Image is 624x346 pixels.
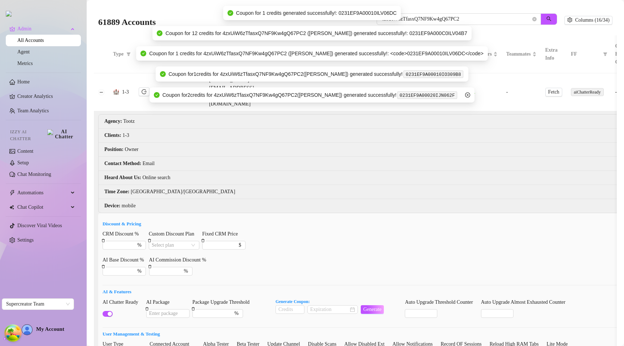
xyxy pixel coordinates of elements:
span: close-circle [465,92,470,98]
button: close-circle [532,17,537,21]
span: My Account [36,326,64,332]
a: Home [17,79,30,85]
span: Columns (16/34) [575,17,610,23]
span: build [4,336,9,341]
input: Auto Upgrade Almost Exhausted Counter [481,310,513,317]
input: Package Upgrade Threshold [195,310,233,317]
button: Columns (16/34) [564,16,612,25]
span: Coupon for 12 credits for 4zxUiW6zTfasxQ7NF9Kw4gQ67PC2 ([PERSON_NAME]) generated successfully!: 0... [165,29,467,37]
span: crown [9,26,15,32]
input: CRM Discount % [105,241,136,249]
span: - [506,89,508,95]
img: AI Chatter [47,129,75,139]
span: delete [148,265,152,268]
input: AI Package [146,309,190,318]
span: thunderbolt [9,190,15,196]
span: delete [201,239,205,242]
a: Agent [17,49,30,55]
span: Izzy AI Chatter [10,129,44,142]
a: Creator Analytics [17,91,75,102]
span: setting [567,17,572,22]
strong: Clients : [104,133,121,138]
strong: Time Zone : [104,189,129,194]
strong: Position : [104,147,123,152]
h3: 61889 Accounts [98,17,156,28]
a: All Accounts [17,38,44,43]
button: Collapse row [99,89,104,95]
span: delete [101,265,105,268]
span: delete [148,239,151,242]
th: Extra Info [541,35,567,73]
label: Package Upgrade Threshold [192,298,255,306]
button: Open Tanstack query devtools [6,326,20,340]
input: Expiration [310,306,348,313]
div: 1-3 [122,88,129,96]
span: Supercreator Team [6,299,70,310]
label: CRM Discount % [103,230,144,238]
span: Type [113,50,123,58]
img: AD_cMMTxCeTpmN1d5MnKJ1j-_uXZCpTKapSSqNGg4PyXtR_tCW7gZXTNmFz2tpVv9LSyNV7ff1CaS4f4q0HLYKULQOwoM5GQR... [22,325,32,335]
span: Automations [17,187,69,199]
a: Settings [17,237,34,243]
code: 0231EF9A00010IO309B8 [403,70,463,78]
button: Generate [361,305,384,314]
strong: Heard About Us : [104,175,141,180]
span: filter [602,49,609,60]
strong: Contact Method : [104,161,141,166]
a: Metrics [17,61,33,66]
span: check-circle [140,51,146,56]
input: Fixed CRM Price [205,241,237,249]
span: Coupon for 1 credits for 4zxUiW6zTfasxQ7NF9Kw4gQ67PC2 ([PERSON_NAME]) generated successfully!: <c... [149,49,484,57]
button: Fetch [545,88,562,96]
label: AI Package [146,298,175,306]
span: logout [142,89,147,94]
span: Admin [17,23,69,35]
label: Fixed CRM Price [202,230,243,238]
strong: Agency : [104,118,122,124]
label: Auto Upgrade Almost Exhausted Counter [481,298,571,306]
span: check-circle [227,10,233,16]
strong: Device : [104,203,120,208]
div: 🏰 [113,88,119,96]
a: Chat Monitoring [17,172,51,177]
a: Discover Viral Videos [17,223,62,228]
span: Creators [473,50,492,58]
strong: Generate Coupon: [276,299,310,304]
span: delete [191,307,195,311]
input: AI Commission Discount % [152,267,182,275]
label: Custom Discount Plan [149,230,199,238]
a: Content [17,148,33,154]
div: Coupon for 1 credits for 4zxUiW6zTfasxQ7NF9Kw4gQ67PC2 ( [PERSON_NAME] ) generated successfully! [169,70,464,78]
input: Auto Upgrade Threshold Counter [405,310,437,317]
span: Coupon for 1 credits generated successfully!: 0231EF9A00010ILV06DC [236,9,397,17]
span: check-circle [154,92,160,98]
label: AI Commission Discount % [149,256,211,264]
label: AI Chatter Ready [103,298,143,306]
span: search [546,16,551,21]
th: Creators [468,35,502,73]
th: Name [134,35,205,73]
span: filter [125,49,132,60]
span: delete [101,239,105,242]
a: Team Analytics [17,108,49,113]
img: Chat Copilot [9,205,14,210]
span: FF [571,50,600,58]
code: 0231EF9A00020IJN062F [397,91,457,99]
input: Credits [276,306,304,313]
span: aiChatterReady [571,88,604,96]
span: filter [126,52,131,56]
input: AI Base Discount % [105,267,136,275]
span: check-circle [160,71,166,77]
a: Setup [17,160,29,165]
span: check-circle [157,30,162,36]
span: Generate [363,307,382,312]
label: Auto Upgrade Threshold Counter [405,298,478,306]
span: Fetch [548,89,559,95]
th: Teammates [502,35,541,73]
button: logout [139,87,149,96]
span: filter [603,52,607,56]
img: logo.svg [6,11,12,17]
span: Teammates [506,50,531,58]
span: Chat Copilot [17,202,69,213]
div: Coupon for 2 credits for 4zxUiW6zTfasxQ7NF9Kw4gQ67PC2 ( [PERSON_NAME] ) generated successfully! [162,91,471,99]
